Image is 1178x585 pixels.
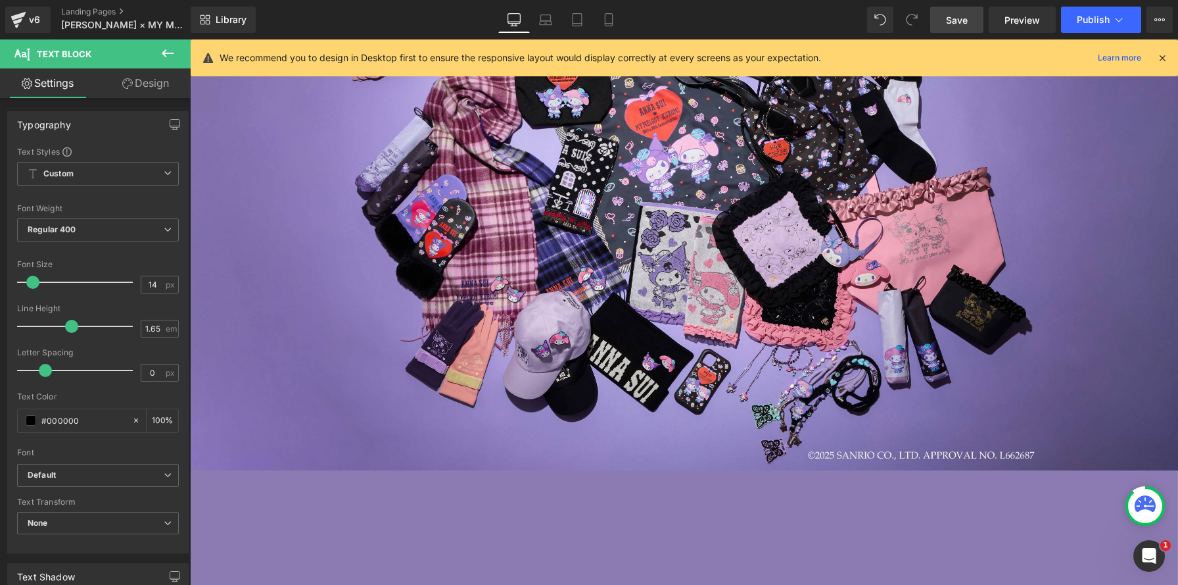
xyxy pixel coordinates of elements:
[17,497,179,507] div: Text Transform
[538,61,646,75] span: Data saved Successfully.
[61,20,187,30] span: [PERSON_NAME] × MY MELODY & [PERSON_NAME]
[17,564,75,582] div: Text Shadow
[561,7,593,33] a: Tablet
[17,304,179,313] div: Line Height
[41,413,126,428] input: Color
[593,7,624,33] a: Mobile
[1093,50,1146,66] a: Learn more
[530,7,561,33] a: Laptop
[498,7,530,33] a: Desktop
[26,11,43,28] div: v6
[220,51,821,65] p: We recommend you to design in Desktop first to ensure the responsive layout would display correct...
[899,7,925,33] button: Redo
[1160,540,1171,551] span: 1
[37,49,91,59] span: Text Block
[98,68,193,98] a: Design
[166,369,177,377] span: px
[1004,13,1040,27] span: Preview
[166,280,177,289] span: px
[17,348,179,357] div: Letter Spacing
[17,260,179,269] div: Font Size
[17,204,179,213] div: Font Weight
[5,7,51,33] a: v6
[1061,7,1141,33] button: Publish
[61,7,212,17] a: Landing Pages
[216,14,247,26] span: Library
[147,409,178,432] div: %
[17,112,71,130] div: Typography
[28,470,56,481] i: Default
[867,7,893,33] button: Undo
[1133,540,1165,572] iframe: Intercom live chat
[191,7,256,33] a: New Library
[17,448,179,457] div: Font
[1146,7,1173,33] button: More
[166,324,177,333] span: em
[28,224,76,234] b: Regular 400
[946,13,968,27] span: Save
[989,7,1056,33] a: Preview
[28,518,48,528] b: None
[43,168,74,180] b: Custom
[17,392,179,401] div: Text Color
[17,146,179,157] div: Text Styles
[1077,14,1110,25] span: Publish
